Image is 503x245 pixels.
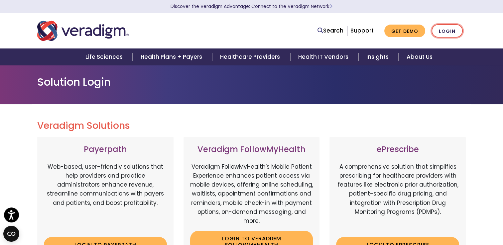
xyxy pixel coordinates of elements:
iframe: Drift Chat Widget [376,198,495,237]
span: Learn More [329,3,332,10]
a: Support [350,27,374,35]
h2: Veradigm Solutions [37,120,466,131]
h3: Veradigm FollowMyHealth [190,145,313,154]
a: Life Sciences [77,48,133,65]
p: Web-based, user-friendly solutions that help providers and practice administrators enhance revenu... [44,162,167,232]
p: Veradigm FollowMyHealth's Mobile Patient Experience enhances patient access via mobile devices, o... [190,162,313,225]
a: Insights [358,48,399,65]
h1: Solution Login [37,76,466,88]
p: A comprehensive solution that simplifies prescribing for healthcare providers with features like ... [336,162,459,232]
a: Search [317,26,343,35]
a: Health IT Vendors [290,48,358,65]
h3: Payerpath [44,145,167,154]
a: Login [432,24,463,38]
a: Healthcare Providers [212,48,290,65]
img: Veradigm logo [37,20,129,42]
a: Get Demo [384,25,425,38]
h3: ePrescribe [336,145,459,154]
a: Health Plans + Payers [133,48,212,65]
button: Open CMP widget [3,226,19,242]
a: Discover the Veradigm Advantage: Connect to the Veradigm NetworkLearn More [171,3,332,10]
a: About Us [399,48,440,65]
